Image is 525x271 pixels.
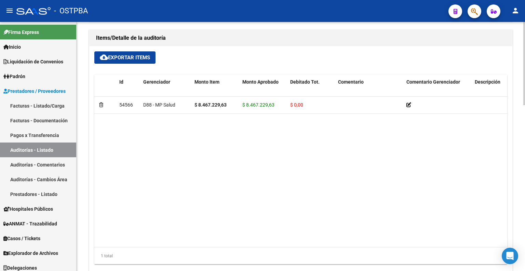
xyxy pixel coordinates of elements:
span: D88 - MP Salud [143,102,175,108]
span: Padrón [3,73,25,80]
span: Comentario Gerenciador [406,79,460,85]
mat-icon: cloud_download [100,53,108,61]
datatable-header-cell: Debitado Tot. [287,75,335,105]
datatable-header-cell: Id [117,75,140,105]
span: Inicio [3,43,21,51]
span: Liquidación de Convenios [3,58,63,65]
span: $ 8.467.229,63 [242,102,274,108]
span: Casos / Tickets [3,235,40,242]
datatable-header-cell: Gerenciador [140,75,192,105]
button: Exportar Items [94,51,156,64]
mat-icon: person [511,7,520,15]
span: Debitado Tot. [290,79,320,85]
span: 54566 [119,102,133,108]
span: Prestadores / Proveedores [3,87,66,95]
span: Exportar Items [100,54,150,61]
span: Firma Express [3,28,39,36]
div: Open Intercom Messenger [502,248,518,264]
span: Id [119,79,123,85]
mat-icon: menu [5,7,14,15]
h1: Items/Detalle de la auditoría [96,33,506,44]
datatable-header-cell: Comentario [335,75,404,105]
datatable-header-cell: Monto Item [192,75,240,105]
span: Monto Item [194,79,219,85]
span: Hospitales Públicos [3,205,53,213]
span: Gerenciador [143,79,170,85]
span: Descripción [475,79,500,85]
span: - OSTPBA [54,3,88,19]
span: Comentario [338,79,364,85]
span: Monto Aprobado [242,79,279,85]
span: Explorador de Archivos [3,249,58,257]
strong: $ 8.467.229,63 [194,102,227,108]
span: $ 0,00 [290,102,303,108]
div: 1 total [94,247,507,264]
span: ANMAT - Trazabilidad [3,220,57,227]
datatable-header-cell: Comentario Gerenciador [404,75,472,105]
datatable-header-cell: Monto Aprobado [240,75,287,105]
